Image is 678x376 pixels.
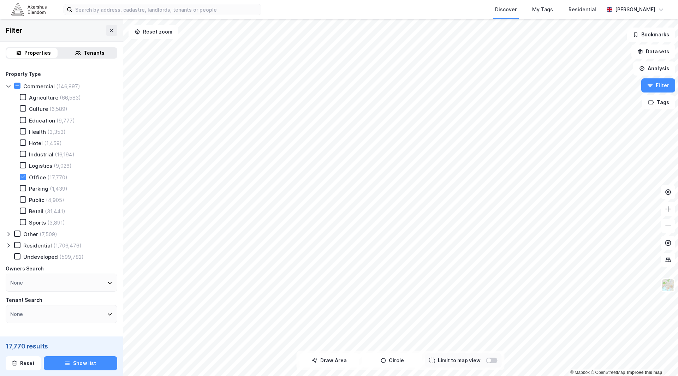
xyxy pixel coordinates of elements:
[72,4,261,15] input: Search by address, cadastre, landlords, tenants or people
[633,61,675,76] button: Analysis
[49,106,67,112] div: (6,589)
[438,356,481,365] div: Limit to map view
[24,49,51,57] div: Properties
[47,129,66,135] div: (3,353)
[643,342,678,376] iframe: Chat Widget
[29,129,46,135] div: Health
[44,140,62,147] div: (1,459)
[29,140,43,147] div: Hotel
[642,95,675,109] button: Tags
[569,5,596,14] div: Residential
[29,174,46,181] div: Office
[29,94,58,101] div: Agriculture
[495,5,517,14] div: Discover
[570,370,590,375] a: Mapbox
[6,264,44,273] div: Owners Search
[10,310,23,318] div: None
[23,231,38,238] div: Other
[11,3,47,16] img: akershus-eiendom-logo.9091f326c980b4bce74ccdd9f866810c.svg
[29,208,43,215] div: Retail
[55,151,75,158] div: (16,194)
[661,279,675,292] img: Z
[29,197,44,203] div: Public
[591,370,625,375] a: OpenStreetMap
[60,94,81,101] div: (66,583)
[299,353,359,368] button: Draw Area
[6,342,117,351] div: 17,770 results
[627,370,662,375] a: Improve this map
[23,253,58,260] div: Undeveloped
[84,49,105,57] div: Tenants
[23,83,55,90] div: Commercial
[29,185,48,192] div: Parking
[45,208,65,215] div: (31,441)
[10,279,23,287] div: None
[641,78,675,92] button: Filter
[44,356,118,370] button: Show list
[54,162,72,169] div: (9,026)
[29,106,48,112] div: Culture
[129,25,178,39] button: Reset zoom
[6,70,41,78] div: Property Type
[29,117,55,124] div: Education
[47,174,67,181] div: (17,770)
[6,25,23,36] div: Filter
[50,185,67,192] div: (1,439)
[362,353,422,368] button: Circle
[56,83,80,90] div: (146,897)
[47,219,65,226] div: (3,891)
[40,231,57,238] div: (7,509)
[6,356,41,370] button: Reset
[23,242,52,249] div: Residential
[532,5,553,14] div: My Tags
[643,342,678,376] div: Kontrollprogram for chat
[631,44,675,59] button: Datasets
[627,28,675,42] button: Bookmarks
[29,162,52,169] div: Logistics
[46,197,64,203] div: (4,905)
[6,296,42,304] div: Tenant Search
[29,219,46,226] div: Sports
[29,151,53,158] div: Industrial
[53,242,82,249] div: (1,706,476)
[615,5,655,14] div: [PERSON_NAME]
[56,117,75,124] div: (9,777)
[59,253,84,260] div: (599,782)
